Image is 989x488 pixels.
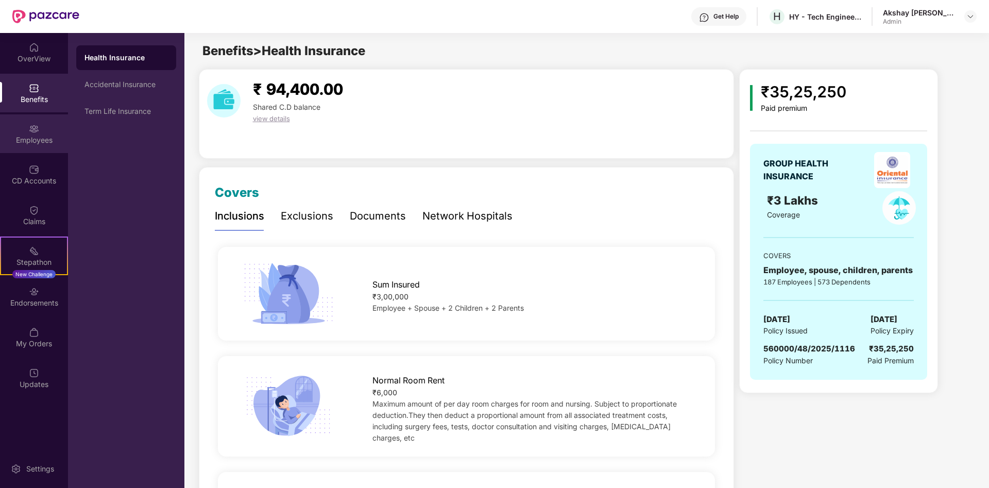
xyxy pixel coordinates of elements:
span: Policy Number [763,356,813,365]
div: 187 Employees | 573 Dependents [763,277,914,287]
span: Maximum amount of per day room charges for room and nursing. Subject to proportionate deduction.T... [372,399,677,442]
span: Coverage [767,210,800,219]
img: policyIcon [882,191,916,225]
span: Paid Premium [867,355,914,366]
img: icon [750,85,753,111]
img: icon [240,372,337,440]
span: Policy Issued [763,325,808,336]
img: svg+xml;base64,PHN2ZyBpZD0iRW1wbG95ZWVzIiB4bWxucz0iaHR0cDovL3d3dy53My5vcmcvMjAwMC9zdmciIHdpZHRoPS... [29,124,39,134]
div: New Challenge [12,270,56,278]
img: insurerLogo [874,152,910,188]
div: Get Help [713,12,739,21]
img: svg+xml;base64,PHN2ZyBpZD0iVXBkYXRlZCIgeG1sbnM9Imh0dHA6Ly93d3cudzMub3JnLzIwMDAvc3ZnIiB3aWR0aD0iMj... [29,368,39,378]
div: Settings [23,464,57,474]
span: Policy Expiry [871,325,914,336]
span: Employee + Spouse + 2 Children + 2 Parents [372,304,524,312]
div: ₹6,000 [372,387,693,398]
span: 560000/48/2025/1116 [763,344,855,354]
span: view details [253,114,290,123]
div: Health Insurance [84,53,168,63]
div: Admin [883,18,955,26]
img: svg+xml;base64,PHN2ZyBpZD0iRHJvcGRvd24tMzJ4MzIiIHhtbG5zPSJodHRwOi8vd3d3LnczLm9yZy8yMDAwL3N2ZyIgd2... [966,12,975,21]
div: Exclusions [281,208,333,224]
div: Inclusions [215,208,264,224]
img: svg+xml;base64,PHN2ZyBpZD0iU2V0dGluZy0yMHgyMCIgeG1sbnM9Imh0dHA6Ly93d3cudzMub3JnLzIwMDAvc3ZnIiB3aW... [11,464,21,474]
img: download [207,84,241,117]
img: svg+xml;base64,PHN2ZyBpZD0iSGVscC0zMngzMiIgeG1sbnM9Imh0dHA6Ly93d3cudzMub3JnLzIwMDAvc3ZnIiB3aWR0aD... [699,12,709,23]
img: svg+xml;base64,PHN2ZyBpZD0iQ2xhaW0iIHhtbG5zPSJodHRwOi8vd3d3LnczLm9yZy8yMDAwL3N2ZyIgd2lkdGg9IjIwIi... [29,205,39,215]
div: GROUP HEALTH INSURANCE [763,157,854,183]
img: svg+xml;base64,PHN2ZyBpZD0iQmVuZWZpdHMiIHhtbG5zPSJodHRwOi8vd3d3LnczLm9yZy8yMDAwL3N2ZyIgd2lkdGg9Ij... [29,83,39,93]
span: ₹3 Lakhs [767,193,821,207]
span: Covers [215,185,259,200]
div: COVERS [763,250,914,261]
img: svg+xml;base64,PHN2ZyBpZD0iQ0RfQWNjb3VudHMiIGRhdGEtbmFtZT0iQ0QgQWNjb3VudHMiIHhtbG5zPSJodHRwOi8vd3... [29,164,39,175]
div: Stepathon [1,257,67,267]
div: Paid premium [761,104,846,113]
span: Sum Insured [372,278,420,291]
img: New Pazcare Logo [12,10,79,23]
div: Akshay [PERSON_NAME] [883,8,955,18]
span: [DATE] [871,313,897,326]
div: Employee, spouse, children, parents [763,264,914,277]
div: Documents [350,208,406,224]
div: HY - Tech Engineers Limited [789,12,861,22]
span: ₹ 94,400.00 [253,80,343,98]
img: svg+xml;base64,PHN2ZyBpZD0iRW5kb3JzZW1lbnRzIiB4bWxucz0iaHR0cDovL3d3dy53My5vcmcvMjAwMC9zdmciIHdpZH... [29,287,39,297]
img: svg+xml;base64,PHN2ZyBpZD0iTXlfT3JkZXJzIiBkYXRhLW5hbWU9Ik15IE9yZGVycyIgeG1sbnM9Imh0dHA6Ly93d3cudz... [29,327,39,338]
div: Network Hospitals [422,208,513,224]
div: ₹35,25,250 [761,80,846,104]
div: ₹3,00,000 [372,291,693,302]
img: svg+xml;base64,PHN2ZyBpZD0iSG9tZSIgeG1sbnM9Imh0dHA6Ly93d3cudzMub3JnLzIwMDAvc3ZnIiB3aWR0aD0iMjAiIG... [29,42,39,53]
div: Term Life Insurance [84,107,168,115]
span: Shared C.D balance [253,103,320,111]
img: icon [240,260,337,328]
img: svg+xml;base64,PHN2ZyB4bWxucz0iaHR0cDovL3d3dy53My5vcmcvMjAwMC9zdmciIHdpZHRoPSIyMSIgaGVpZ2h0PSIyMC... [29,246,39,256]
span: H [773,10,781,23]
span: Normal Room Rent [372,374,445,387]
span: [DATE] [763,313,790,326]
div: Accidental Insurance [84,80,168,89]
div: ₹35,25,250 [869,343,914,355]
span: Benefits > Health Insurance [202,43,365,58]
